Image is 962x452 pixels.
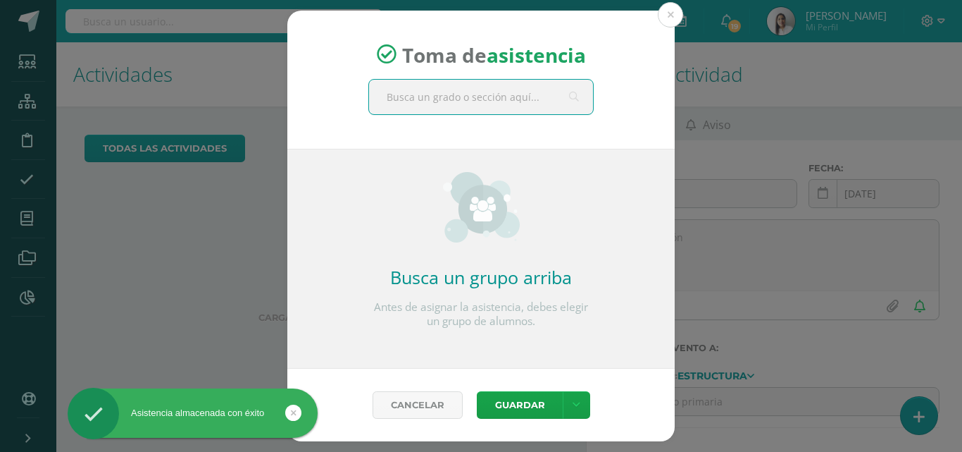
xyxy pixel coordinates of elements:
[487,41,586,68] strong: asistencia
[443,172,520,243] img: groups_small.png
[368,300,594,329] p: Antes de asignar la asistencia, debes elegir un grupo de alumnos.
[402,41,586,68] span: Toma de
[658,2,683,28] button: Close (Esc)
[68,407,318,420] div: Asistencia almacenada con éxito
[477,391,563,419] button: Guardar
[373,391,463,419] a: Cancelar
[368,265,594,289] h2: Busca un grupo arriba
[369,80,593,114] input: Busca un grado o sección aquí...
